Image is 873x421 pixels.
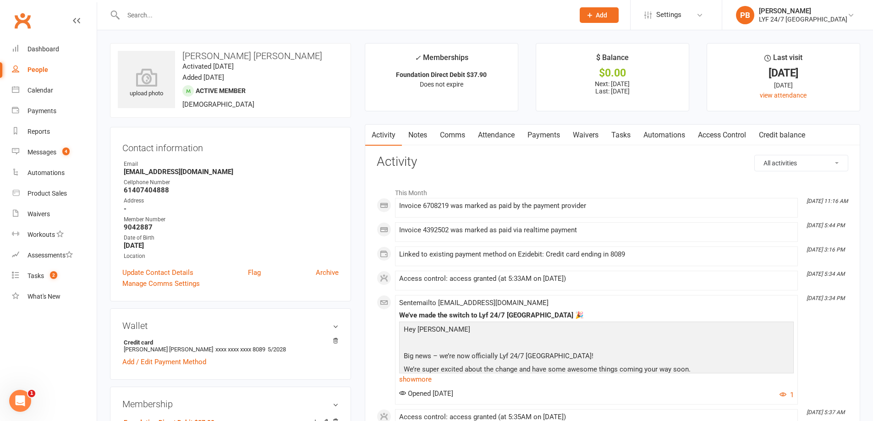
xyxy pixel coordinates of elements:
a: Dashboard [12,39,97,60]
a: Calendar [12,80,97,101]
div: upload photo [118,68,175,98]
i: ✓ [415,54,421,62]
div: $0.00 [544,68,681,78]
i: [DATE] 5:44 PM [807,222,845,229]
a: Comms [434,125,472,146]
div: Waivers [27,210,50,218]
iframe: Intercom live chat [9,390,31,412]
a: view attendance [760,92,807,99]
div: Last visit [764,52,802,68]
span: Opened [DATE] [399,389,453,398]
div: Reports [27,128,50,135]
p: Big news – we’re now officially Lyf 24/7 [GEOGRAPHIC_DATA]! [401,350,791,364]
a: Archive [316,267,339,278]
a: Automations [12,163,97,183]
div: Assessments [27,252,73,259]
strong: - [124,205,339,213]
a: Assessments [12,245,97,266]
span: Does not expire [420,81,463,88]
div: Location [124,252,339,261]
div: Memberships [415,52,468,69]
a: Payments [12,101,97,121]
input: Search... [121,9,568,22]
a: Clubworx [11,9,34,32]
a: Flag [248,267,261,278]
div: PB [736,6,754,24]
i: [DATE] 3:34 PM [807,295,845,301]
div: Date of Birth [124,234,339,242]
a: Activity [365,125,402,146]
span: Settings [656,5,681,25]
div: Member Number [124,215,339,224]
button: 1 [780,389,794,400]
div: $ Balance [596,52,629,68]
time: Added [DATE] [182,73,224,82]
strong: 9042887 [124,223,339,231]
strong: [DATE] [124,241,339,250]
div: [DATE] [715,68,851,78]
a: Update Contact Details [122,267,193,278]
div: Calendar [27,87,53,94]
time: Activated [DATE] [182,62,234,71]
span: 2 [50,271,57,279]
a: Messages 4 [12,142,97,163]
div: Cellphone Number [124,178,339,187]
div: Address [124,197,339,205]
div: Product Sales [27,190,67,197]
div: We’ve made the switch to Lyf 24/7 [GEOGRAPHIC_DATA] 🎉 [399,312,794,319]
a: Payments [521,125,566,146]
strong: [EMAIL_ADDRESS][DOMAIN_NAME] [124,168,339,176]
a: Notes [402,125,434,146]
p: Next: [DATE] Last: [DATE] [544,80,681,95]
span: Sent email to [EMAIL_ADDRESS][DOMAIN_NAME] [399,299,549,307]
a: Automations [637,125,692,146]
div: Messages [27,148,56,156]
div: [PERSON_NAME] [759,7,847,15]
p: We’re super excited about the change and have some awesome things coming your way soon. [401,364,791,377]
a: Credit balance [752,125,812,146]
a: Workouts [12,224,97,245]
a: Add / Edit Payment Method [122,356,206,367]
a: Tasks [605,125,637,146]
a: Attendance [472,125,521,146]
div: LYF 24/7 [GEOGRAPHIC_DATA] [759,15,847,23]
button: Add [580,7,619,23]
div: What's New [27,293,60,300]
div: [DATE] [715,80,851,90]
strong: Foundation Direct Debit $37.90 [396,71,487,78]
div: Tasks [27,272,44,279]
i: [DATE] 3:16 PM [807,246,845,253]
a: Tasks 2 [12,266,97,286]
h3: [PERSON_NAME] [PERSON_NAME] [118,51,343,61]
div: Automations [27,169,65,176]
a: Access Control [692,125,752,146]
strong: Credit card [124,339,334,346]
div: Invoice 6708219 was marked as paid by the payment provider [399,202,794,210]
span: [DEMOGRAPHIC_DATA] [182,100,254,109]
span: Add [596,11,607,19]
a: Manage Comms Settings [122,278,200,289]
a: Waivers [12,204,97,224]
div: People [27,66,48,73]
a: Waivers [566,125,605,146]
a: People [12,60,97,80]
a: Product Sales [12,183,97,204]
div: Payments [27,107,56,115]
div: Email [124,160,339,169]
li: [PERSON_NAME] [PERSON_NAME] [122,338,339,354]
span: 4 [62,148,70,155]
a: show more [399,373,794,386]
div: Linked to existing payment method on Ezidebit: Credit card ending in 8089 [399,251,794,258]
h3: Activity [377,155,848,169]
p: Hey [PERSON_NAME] [401,324,791,337]
span: xxxx xxxx xxxx 8089 [215,346,265,353]
li: This Month [377,183,848,198]
i: [DATE] 11:16 AM [807,198,848,204]
a: Reports [12,121,97,142]
strong: 61407404888 [124,186,339,194]
h3: Membership [122,399,339,409]
div: Invoice 4392502 was marked as paid via realtime payment [399,226,794,234]
div: Access control: access granted (at 5:33AM on [DATE]) [399,275,794,283]
div: Dashboard [27,45,59,53]
i: [DATE] 5:37 AM [807,409,845,416]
